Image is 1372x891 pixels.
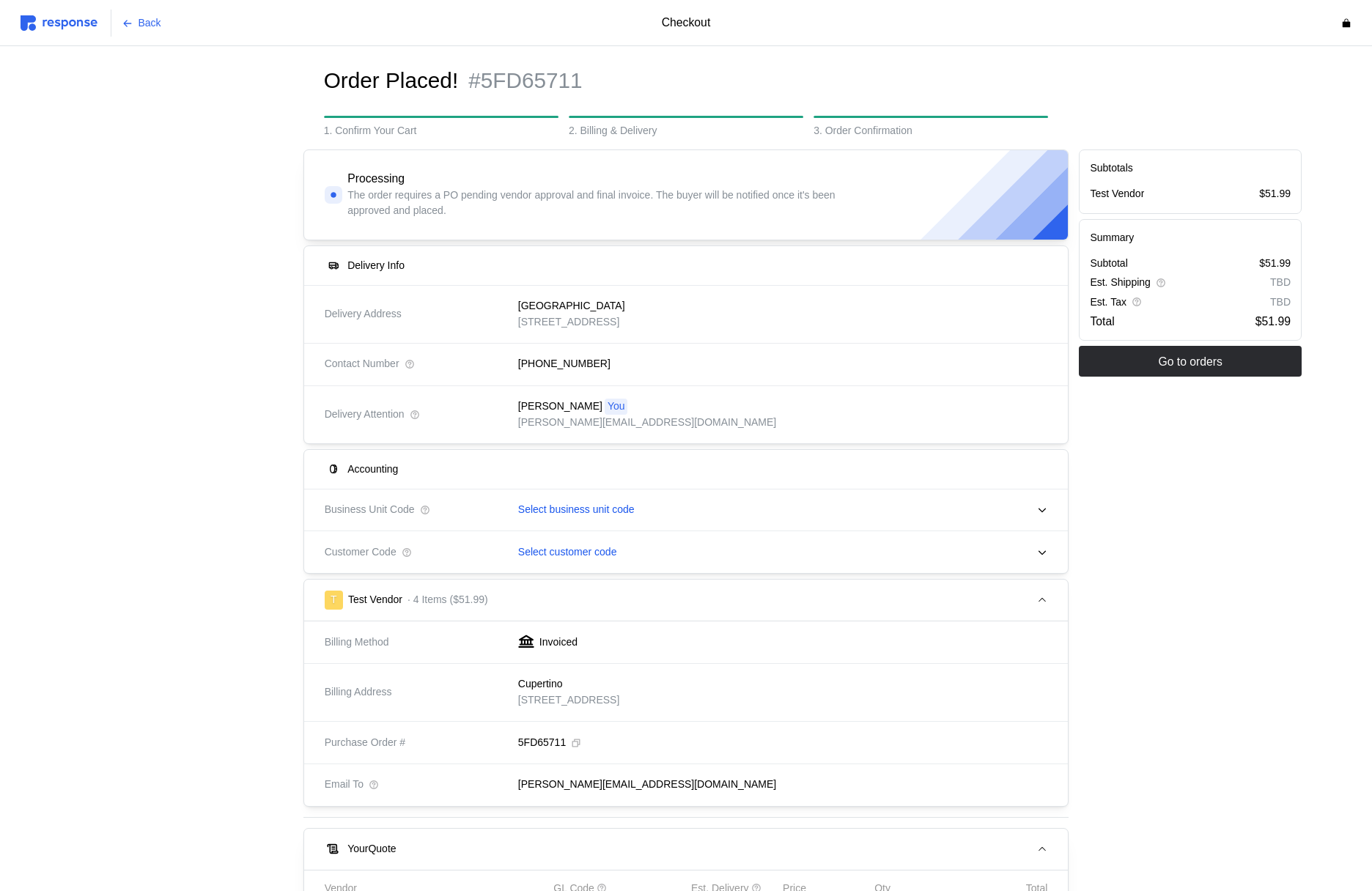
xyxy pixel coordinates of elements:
button: Go to orders [1079,346,1302,377]
p: Select customer code [518,544,617,561]
button: YourQuote [304,829,1069,870]
p: Select business unit code [518,502,635,518]
h5: Subtotals [1090,160,1291,176]
span: Purchase Order # [325,735,406,751]
span: Delivery Attention [325,407,405,423]
p: [PERSON_NAME][EMAIL_ADDRESS][DOMAIN_NAME] [518,777,783,793]
p: · 4 Items ($51.99) [407,592,488,608]
p: Test Vendor [348,592,402,608]
span: Customer Code [325,544,397,561]
p: [PERSON_NAME][EMAIL_ADDRESS][DOMAIN_NAME] [518,415,776,431]
p: 3. Order Confirmation [814,123,1048,139]
p: $51.99 [1255,312,1291,330]
p: Invoiced [539,635,578,651]
h4: Checkout [662,15,711,32]
h5: Delivery Info [347,258,405,273]
p: Cupertino [518,676,563,692]
span: Email To [325,777,364,793]
p: The order requires a PO pending vendor approval and final invoice. The buyer will be notified onc... [347,188,867,219]
p: You [608,399,625,415]
p: 1. Confirm Your Cart [324,123,558,139]
p: [PERSON_NAME] [518,399,602,415]
p: T [331,592,337,608]
img: svg%3e [21,15,97,31]
p: Go to orders [1158,352,1222,371]
h4: Processing [347,171,405,188]
p: $51.99 [1259,256,1291,272]
p: TBD [1270,275,1291,291]
h5: Your Quote [347,841,396,857]
h5: Accounting [347,462,398,477]
h1: Order Placed! [324,67,459,95]
p: Subtotal [1090,256,1127,272]
p: Est. Shipping [1090,275,1151,291]
p: [STREET_ADDRESS] [518,314,625,330]
h5: Summary [1090,230,1291,245]
p: Est. Tax [1090,295,1126,311]
p: Back [139,15,161,32]
p: Test Vendor [1090,186,1144,202]
p: Total [1090,312,1114,330]
p: [PHONE_NUMBER] [518,356,611,372]
h1: #5FD65711 [468,67,582,95]
p: 2. Billing & Delivery [569,123,803,139]
p: $51.99 [1259,186,1291,202]
span: Delivery Address [325,306,402,322]
button: Back [114,10,169,37]
p: TBD [1270,295,1291,311]
button: TTest Vendor· 4 Items ($51.99) [304,580,1069,621]
span: Billing Method [325,635,389,651]
span: Business Unit Code [325,502,415,518]
p: [STREET_ADDRESS] [518,692,619,709]
p: 5FD65711 [518,735,566,751]
div: TTest Vendor· 4 Items ($51.99) [304,621,1069,806]
span: Contact Number [325,356,399,372]
p: [GEOGRAPHIC_DATA] [518,298,625,314]
span: Billing Address [325,684,392,700]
